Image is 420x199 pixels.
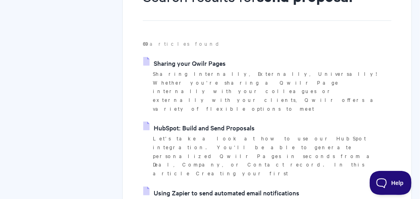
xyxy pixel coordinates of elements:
[143,122,255,134] a: HubSpot: Build and Send Proposals
[143,40,150,47] strong: 69
[370,171,412,195] iframe: Toggle Customer Support
[143,39,391,48] p: articles found
[143,57,226,69] a: Sharing your Qwilr Pages
[153,69,391,113] p: Sharing Internally, Externally, Universally! Whether you're sharing a Qwilr Page internally with ...
[153,134,391,178] p: Let's take a look at how to use our HubSpot integration. You'll be able to generate personalized ...
[143,187,299,199] a: Using Zapier to send automated email notifications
